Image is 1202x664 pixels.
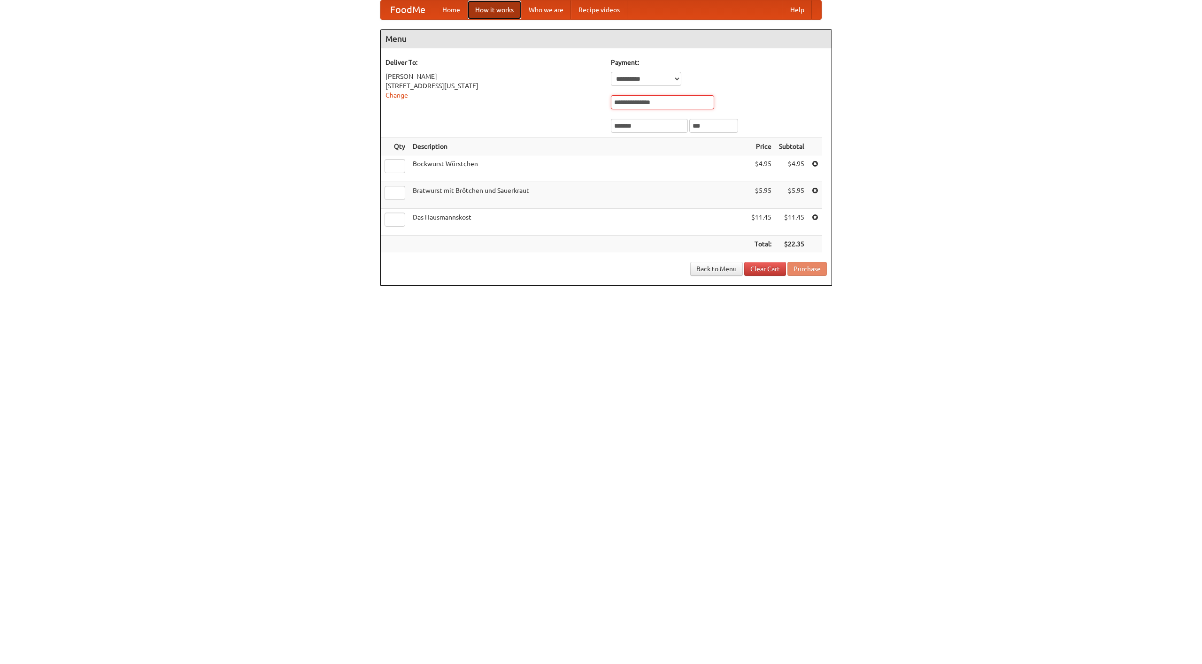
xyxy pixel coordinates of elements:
[381,0,435,19] a: FoodMe
[409,138,747,155] th: Description
[775,209,808,236] td: $11.45
[775,182,808,209] td: $5.95
[775,138,808,155] th: Subtotal
[787,262,827,276] button: Purchase
[690,262,743,276] a: Back to Menu
[468,0,521,19] a: How it works
[747,155,775,182] td: $4.95
[744,262,786,276] a: Clear Cart
[747,138,775,155] th: Price
[435,0,468,19] a: Home
[571,0,627,19] a: Recipe videos
[381,30,832,48] h4: Menu
[409,209,747,236] td: Das Hausmannskost
[385,58,601,67] h5: Deliver To:
[783,0,812,19] a: Help
[381,138,409,155] th: Qty
[385,72,601,81] div: [PERSON_NAME]
[775,236,808,253] th: $22.35
[521,0,571,19] a: Who we are
[409,155,747,182] td: Bockwurst Würstchen
[385,92,408,99] a: Change
[747,182,775,209] td: $5.95
[611,58,827,67] h5: Payment:
[409,182,747,209] td: Bratwurst mit Brötchen und Sauerkraut
[747,209,775,236] td: $11.45
[385,81,601,91] div: [STREET_ADDRESS][US_STATE]
[747,236,775,253] th: Total:
[775,155,808,182] td: $4.95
